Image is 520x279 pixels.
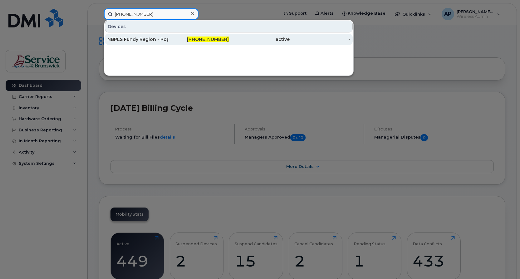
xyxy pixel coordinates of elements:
[105,34,353,45] a: NBPLS Fundy Region - Pop-up Library[PHONE_NUMBER]active-
[290,36,351,42] div: -
[187,37,229,42] span: [PHONE_NUMBER]
[229,36,290,42] div: active
[105,21,353,32] div: Devices
[107,36,168,42] div: NBPLS Fundy Region - Pop-up Library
